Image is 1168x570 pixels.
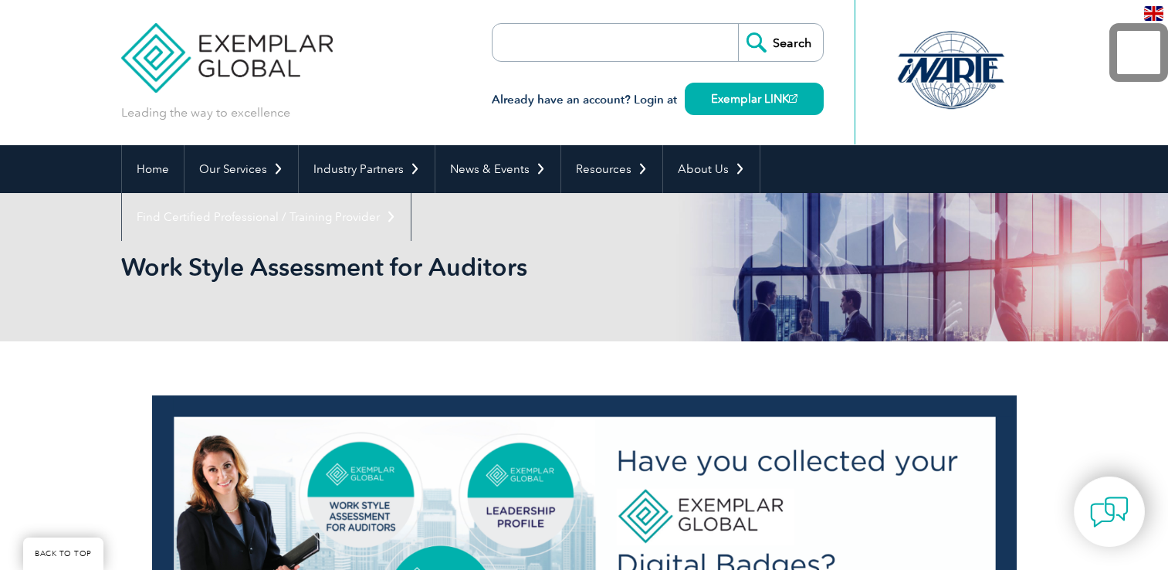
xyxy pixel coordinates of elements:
img: en [1144,6,1163,21]
input: Search [738,24,823,61]
img: contact-chat.png [1090,493,1129,531]
p: Leading the way to excellence [121,104,290,121]
a: Exemplar LINK [685,83,824,115]
a: News & Events [435,145,560,193]
a: About Us [663,145,760,193]
a: Industry Partners [299,145,435,193]
a: BACK TO TOP [23,538,103,570]
h2: Work Style Assessment for Auditors [121,255,770,280]
h3: Already have an account? Login at [492,90,824,110]
a: Find Certified Professional / Training Provider [122,193,411,241]
a: Resources [561,145,662,193]
a: Our Services [185,145,298,193]
img: open_square.png [789,94,797,103]
a: Home [122,145,184,193]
